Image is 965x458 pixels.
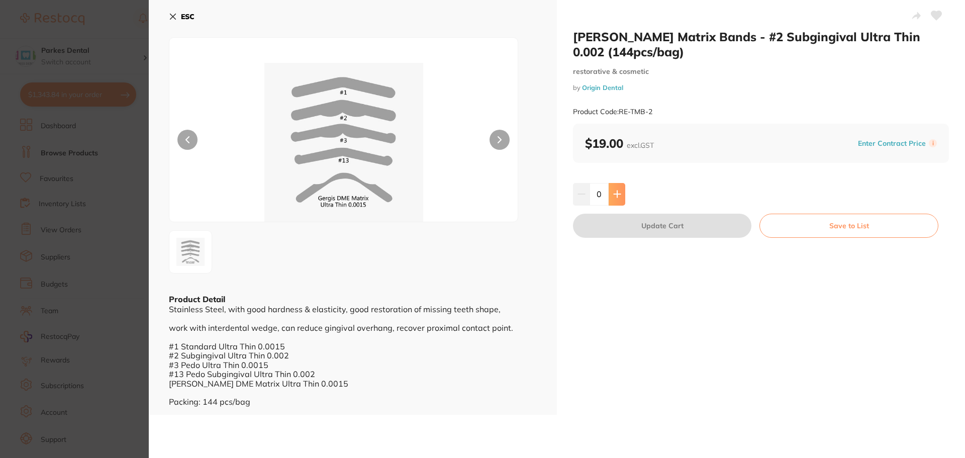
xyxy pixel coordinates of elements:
[855,139,929,148] button: Enter Contract Price
[582,83,623,91] a: Origin Dental
[929,139,937,147] label: i
[573,67,949,76] small: restorative & cosmetic
[239,63,448,222] img: cmUtdG1iLWpwZw
[169,305,537,406] div: Stainless Steel, with good hardness & elasticity, good restoration of missing teeth shape, work w...
[585,136,654,151] b: $19.00
[573,29,949,59] h2: [PERSON_NAME] Matrix Bands - #2 Subgingival Ultra Thin 0.002 (144pcs/bag)
[573,214,751,238] button: Update Cart
[169,8,195,25] button: ESC
[627,141,654,150] span: excl. GST
[181,12,195,21] b: ESC
[169,294,225,304] b: Product Detail
[573,108,652,116] small: Product Code: RE-TMB-2
[573,84,949,91] small: by
[759,214,938,238] button: Save to List
[172,234,209,270] img: cmUtdG1iLWpwZw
